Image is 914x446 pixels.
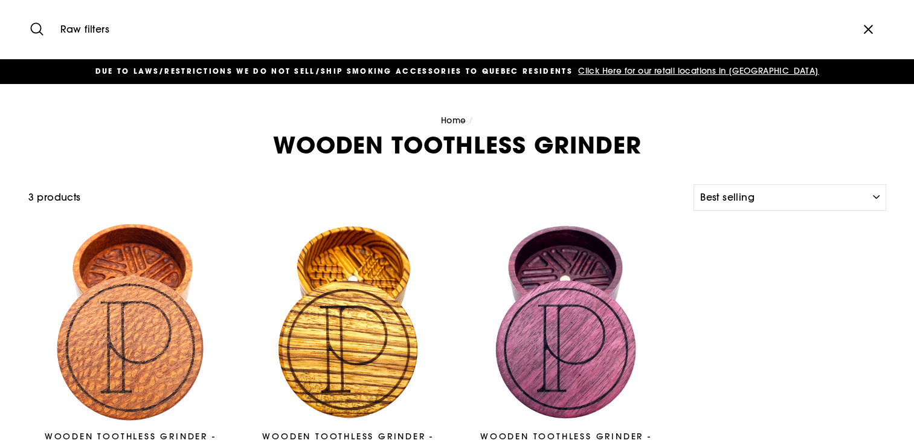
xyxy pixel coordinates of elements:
[575,65,819,76] span: Click Here for our retail locations in [GEOGRAPHIC_DATA]
[28,134,886,157] h1: WOODEN TOOTHLESS GRINDER
[441,115,466,126] a: Home
[54,9,850,50] input: Search our store
[95,66,572,76] span: DUE TO LAWS/restrictions WE DO NOT SELL/SHIP SMOKING ACCESSORIES to qUEBEC RESIDENTS
[31,65,883,78] a: DUE TO LAWS/restrictions WE DO NOT SELL/SHIP SMOKING ACCESSORIES to qUEBEC RESIDENTS Click Here f...
[28,190,689,205] div: 3 products
[28,114,886,128] nav: breadcrumbs
[469,115,473,126] span: /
